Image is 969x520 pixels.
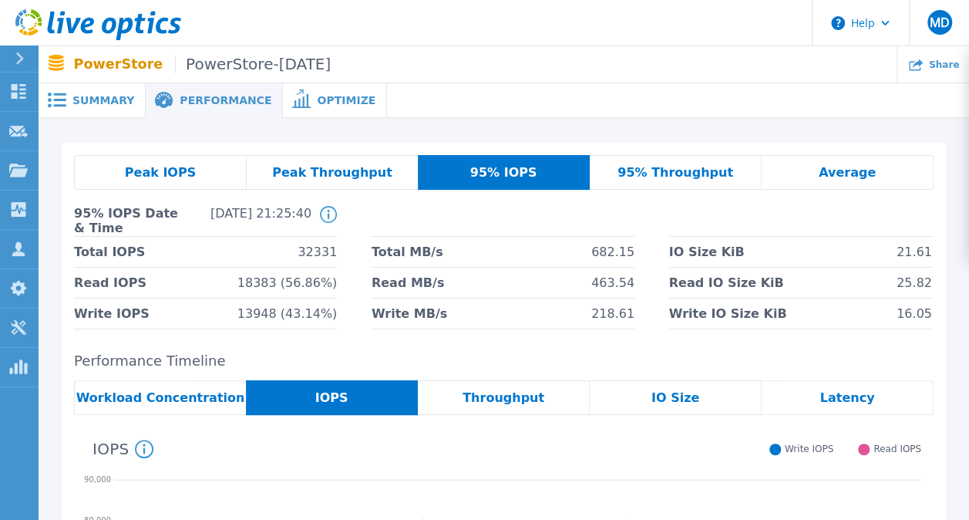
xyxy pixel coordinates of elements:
span: 95% IOPS Date & Time [74,206,193,236]
span: 463.54 [591,268,634,298]
span: 13948 (43.14%) [237,299,337,329]
span: Latency [820,392,875,404]
span: IOPS [315,392,348,404]
text: 90,000 [84,475,111,484]
span: Optimize [317,95,375,106]
span: Write MB/s [372,299,447,329]
span: Peak Throughput [272,167,392,179]
span: Total MB/s [372,237,443,267]
span: Write IOPS [785,444,833,455]
h2: Performance Timeline [74,353,934,370]
span: Read IOPS [74,268,146,298]
span: 95% IOPS [470,167,537,179]
span: 25.82 [897,268,932,298]
span: 21.61 [897,237,932,267]
span: Peak IOPS [125,167,196,179]
span: IO Size KiB [669,237,745,267]
span: Read IOPS [873,444,921,455]
span: Read MB/s [372,268,444,298]
span: PowerStore-[DATE] [175,56,331,73]
h4: IOPS [93,440,153,458]
span: Write IO Size KiB [669,299,787,329]
span: 18383 (56.86%) [237,268,337,298]
span: 218.61 [591,299,634,329]
span: MD [929,16,949,29]
span: Average [819,167,876,179]
span: 682.15 [591,237,634,267]
p: PowerStore [74,56,331,73]
span: Summary [72,95,134,106]
span: Read IO Size KiB [669,268,784,298]
span: [DATE] 21:25:40 [193,206,311,236]
span: Throughput [463,392,544,404]
span: Share [929,60,959,69]
span: Write IOPS [74,299,150,329]
span: 95% Throughput [617,167,733,179]
span: Workload Concentration [76,392,245,404]
span: IO Size [651,392,699,404]
span: 16.05 [897,299,932,329]
span: Total IOPS [74,237,145,267]
span: 32331 [298,237,337,267]
span: Performance [180,95,271,106]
